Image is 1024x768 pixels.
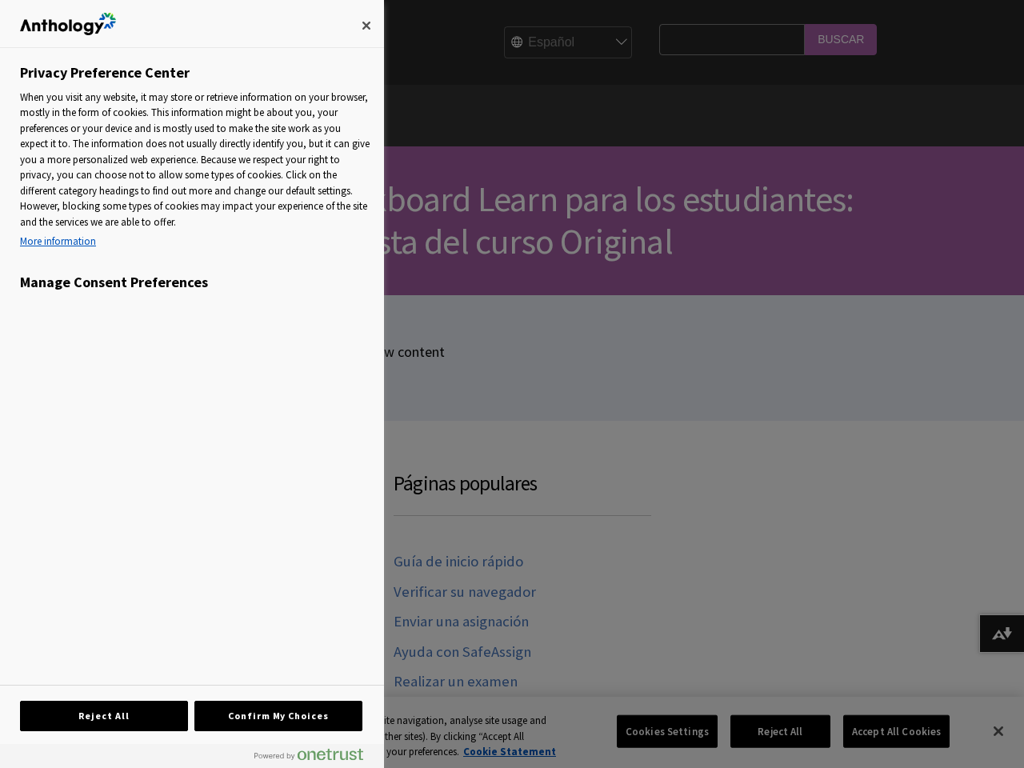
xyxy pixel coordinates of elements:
[20,64,190,82] h2: Privacy Preference Center
[194,701,362,731] button: Confirm My Choices
[20,90,370,254] div: When you visit any website, it may store or retrieve information on your browser, mostly in the f...
[20,13,116,35] img: Company Logo
[20,234,370,250] a: More information about your privacy, opens in a new tab
[20,8,116,40] div: Company Logo
[20,274,370,299] h3: Manage Consent Preferences
[254,748,363,761] img: Powered by OneTrust Opens in a new Tab
[20,701,188,731] button: Reject All
[254,748,376,768] a: Powered by OneTrust Opens in a new Tab
[349,8,384,43] button: Close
